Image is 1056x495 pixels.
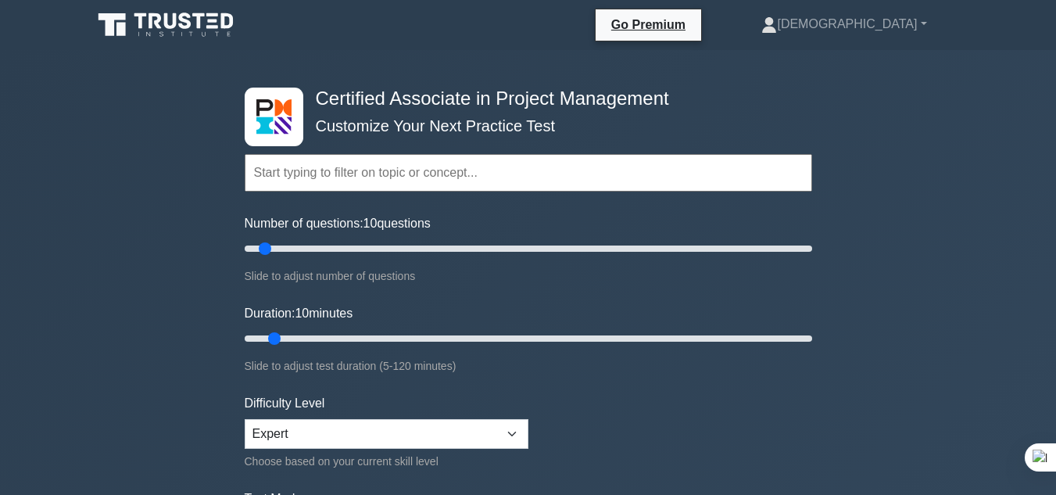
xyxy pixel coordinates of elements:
label: Number of questions: questions [245,214,431,233]
a: Go Premium [602,15,695,34]
label: Duration: minutes [245,304,353,323]
label: Difficulty Level [245,394,325,413]
div: Slide to adjust number of questions [245,267,812,285]
div: Choose based on your current skill level [245,452,528,471]
span: 10 [295,307,309,320]
a: [DEMOGRAPHIC_DATA] [724,9,964,40]
h4: Certified Associate in Project Management [310,88,736,110]
div: Slide to adjust test duration (5-120 minutes) [245,357,812,375]
span: 10 [363,217,378,230]
input: Start typing to filter on topic or concept... [245,154,812,192]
